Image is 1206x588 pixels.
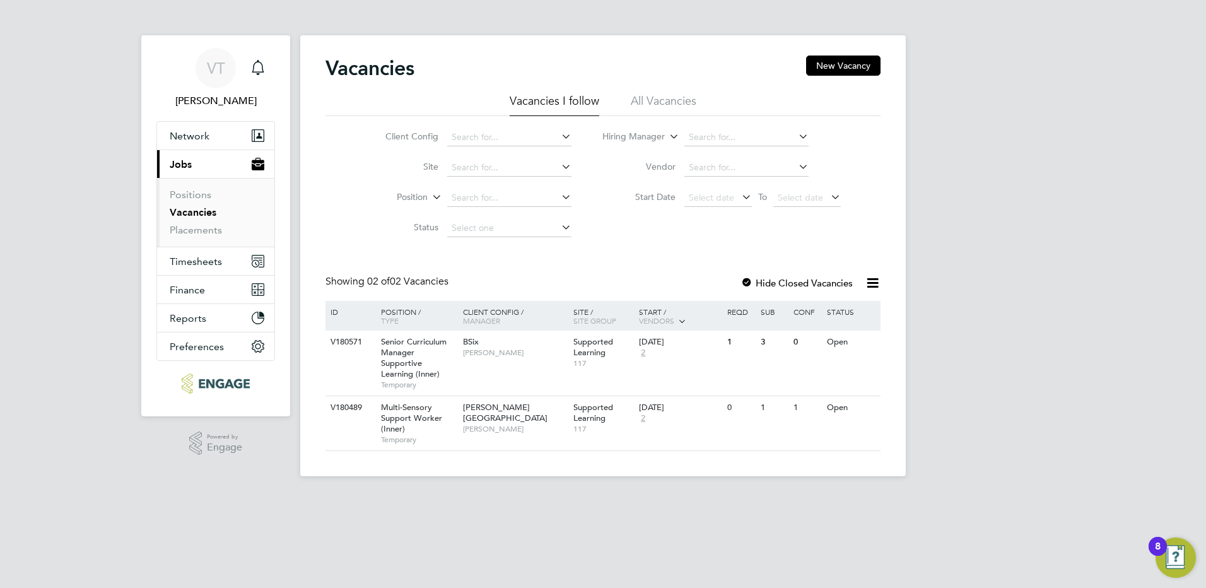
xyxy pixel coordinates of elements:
[510,93,599,116] li: Vacancies I follow
[366,221,438,233] label: Status
[366,131,438,142] label: Client Config
[447,129,571,146] input: Search for...
[754,189,771,205] span: To
[758,396,790,420] div: 1
[824,331,879,354] div: Open
[157,122,274,150] button: Network
[463,402,547,423] span: [PERSON_NAME][GEOGRAPHIC_DATA]
[327,331,372,354] div: V180571
[790,301,823,322] div: Conf
[603,161,676,172] label: Vendor
[573,336,613,358] span: Supported Learning
[366,161,438,172] label: Site
[182,373,249,394] img: ncclondon-logo-retina.png
[790,331,823,354] div: 0
[573,402,613,423] span: Supported Learning
[447,159,571,177] input: Search for...
[156,48,275,109] a: VT[PERSON_NAME]
[327,396,372,420] div: V180489
[790,396,823,420] div: 1
[170,158,192,170] span: Jobs
[724,301,757,322] div: Reqd
[778,192,823,203] span: Select date
[639,348,647,358] span: 2
[741,277,853,289] label: Hide Closed Vacancies
[141,35,290,416] nav: Main navigation
[463,424,567,434] span: [PERSON_NAME]
[381,336,447,379] span: Senior Curriculum Manager Supportive Learning (Inner)
[170,256,222,268] span: Timesheets
[758,331,790,354] div: 3
[447,189,571,207] input: Search for...
[327,301,372,322] div: ID
[689,192,734,203] span: Select date
[325,56,414,81] h2: Vacancies
[170,206,216,218] a: Vacancies
[639,337,721,348] div: [DATE]
[170,284,205,296] span: Finance
[157,304,274,332] button: Reports
[639,413,647,424] span: 2
[447,220,571,237] input: Select one
[367,275,448,288] span: 02 Vacancies
[463,348,567,358] span: [PERSON_NAME]
[207,432,242,442] span: Powered by
[631,93,696,116] li: All Vacancies
[156,373,275,394] a: Go to home page
[170,341,224,353] span: Preferences
[170,130,209,142] span: Network
[724,396,757,420] div: 0
[603,191,676,203] label: Start Date
[157,178,274,247] div: Jobs
[639,403,721,413] div: [DATE]
[724,331,757,354] div: 1
[355,191,428,204] label: Position
[157,247,274,275] button: Timesheets
[573,358,633,368] span: 117
[381,435,457,445] span: Temporary
[824,301,879,322] div: Status
[463,315,500,326] span: Manager
[1156,538,1196,578] button: Open Resource Center, 8 new notifications
[573,424,633,434] span: 117
[157,150,274,178] button: Jobs
[758,301,790,322] div: Sub
[463,336,479,347] span: BSix
[207,442,242,453] span: Engage
[170,312,206,324] span: Reports
[573,315,616,326] span: Site Group
[381,315,399,326] span: Type
[639,315,674,326] span: Vendors
[684,159,809,177] input: Search for...
[684,129,809,146] input: Search for...
[570,301,636,331] div: Site /
[636,301,724,332] div: Start /
[372,301,460,331] div: Position /
[157,276,274,303] button: Finance
[806,56,881,76] button: New Vacancy
[207,60,225,76] span: VT
[592,131,665,143] label: Hiring Manager
[189,432,243,456] a: Powered byEngage
[460,301,570,331] div: Client Config /
[325,275,451,288] div: Showing
[170,189,211,201] a: Positions
[156,93,275,109] span: Victoria Ticehurst
[381,402,442,434] span: Multi-Sensory Support Worker (Inner)
[367,275,390,288] span: 02 of
[824,396,879,420] div: Open
[157,332,274,360] button: Preferences
[1155,546,1161,563] div: 8
[381,380,457,390] span: Temporary
[170,224,222,236] a: Placements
